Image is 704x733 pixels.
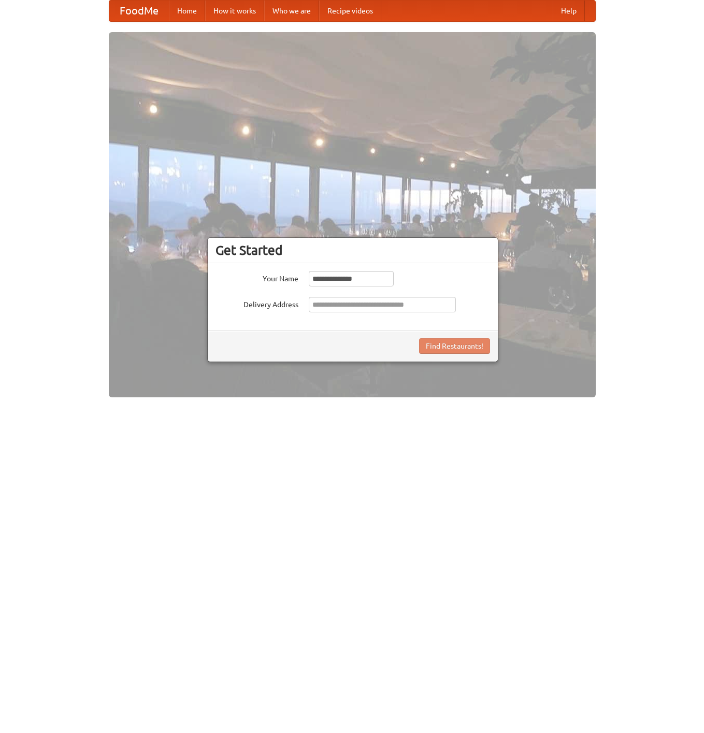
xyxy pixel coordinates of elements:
[205,1,264,21] a: How it works
[169,1,205,21] a: Home
[264,1,319,21] a: Who we are
[319,1,381,21] a: Recipe videos
[215,271,298,284] label: Your Name
[215,242,490,258] h3: Get Started
[215,297,298,310] label: Delivery Address
[109,1,169,21] a: FoodMe
[553,1,585,21] a: Help
[419,338,490,354] button: Find Restaurants!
